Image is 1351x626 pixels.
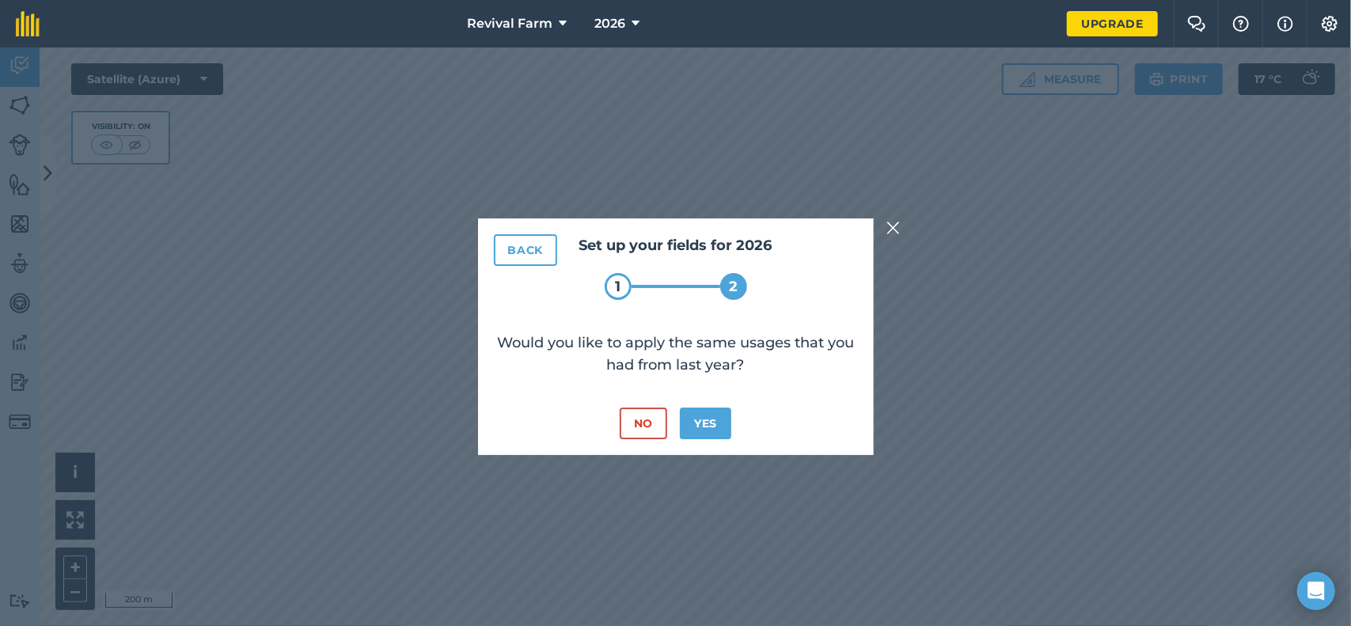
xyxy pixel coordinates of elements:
button: No [620,408,667,439]
img: fieldmargin Logo [16,11,40,36]
img: svg+xml;base64,PHN2ZyB4bWxucz0iaHR0cDovL3d3dy53My5vcmcvMjAwMC9zdmciIHdpZHRoPSIxNyIgaGVpZ2h0PSIxNy... [1277,14,1293,33]
img: svg+xml;base64,PHN2ZyB4bWxucz0iaHR0cDovL3d3dy53My5vcmcvMjAwMC9zdmciIHdpZHRoPSIyMiIgaGVpZ2h0PSIzMC... [886,218,901,237]
button: Yes [680,408,731,439]
button: Back [494,234,558,266]
h2: Set up your fields for 2026 [494,234,858,257]
img: Two speech bubbles overlapping with the left bubble in the forefront [1187,16,1206,32]
div: 1 [605,273,632,300]
img: A cog icon [1320,16,1339,32]
a: Upgrade [1067,11,1158,36]
img: A question mark icon [1231,16,1250,32]
div: Open Intercom Messenger [1297,572,1335,610]
div: 2 [720,273,747,300]
span: 2026 [594,14,625,33]
span: Revival Farm [467,14,552,33]
p: Would you like to apply the same usages that you had from last year? [494,332,858,376]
